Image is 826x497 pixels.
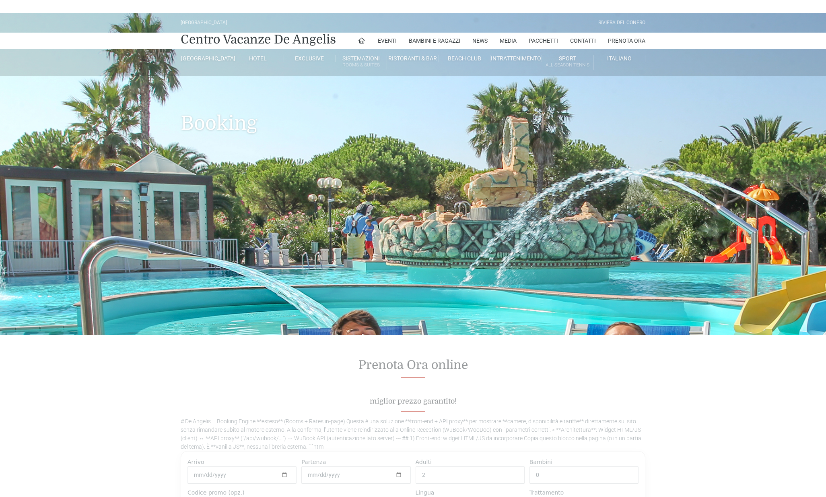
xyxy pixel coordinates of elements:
label: Arrivo [187,458,204,466]
a: [GEOGRAPHIC_DATA] [181,55,232,62]
a: Eventi [378,33,397,49]
label: Adulti [416,458,432,466]
div: Riviera Del Conero [598,19,645,27]
h2: Prenota Ora online [181,358,645,372]
a: Media [500,33,517,49]
label: Codice promo (opz.) [187,489,245,497]
label: Partenza [301,458,326,466]
label: Lingua [416,489,435,497]
label: Trattamento [529,489,564,497]
a: Italiano [594,55,645,62]
a: Pacchetti [529,33,558,49]
label: Bambini [529,458,552,466]
a: SistemazioniRooms & Suites [336,55,387,70]
a: Hotel [232,55,284,62]
a: SportAll Season Tennis [542,55,593,70]
a: News [472,33,488,49]
a: Bambini e Ragazzi [409,33,460,49]
span: Italiano [607,55,632,62]
div: [GEOGRAPHIC_DATA] [181,19,227,27]
small: All Season Tennis [542,61,593,69]
a: Exclusive [284,55,336,62]
a: Beach Club [439,55,490,62]
h1: Booking [181,76,645,147]
h4: miglior prezzo garantito! [181,397,645,406]
a: Intrattenimento [490,55,542,62]
small: Rooms & Suites [336,61,387,69]
a: Ristoranti & Bar [387,55,439,62]
a: Centro Vacanze De Angelis [181,31,336,48]
a: Prenota Ora [608,33,645,49]
a: Contatti [570,33,596,49]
